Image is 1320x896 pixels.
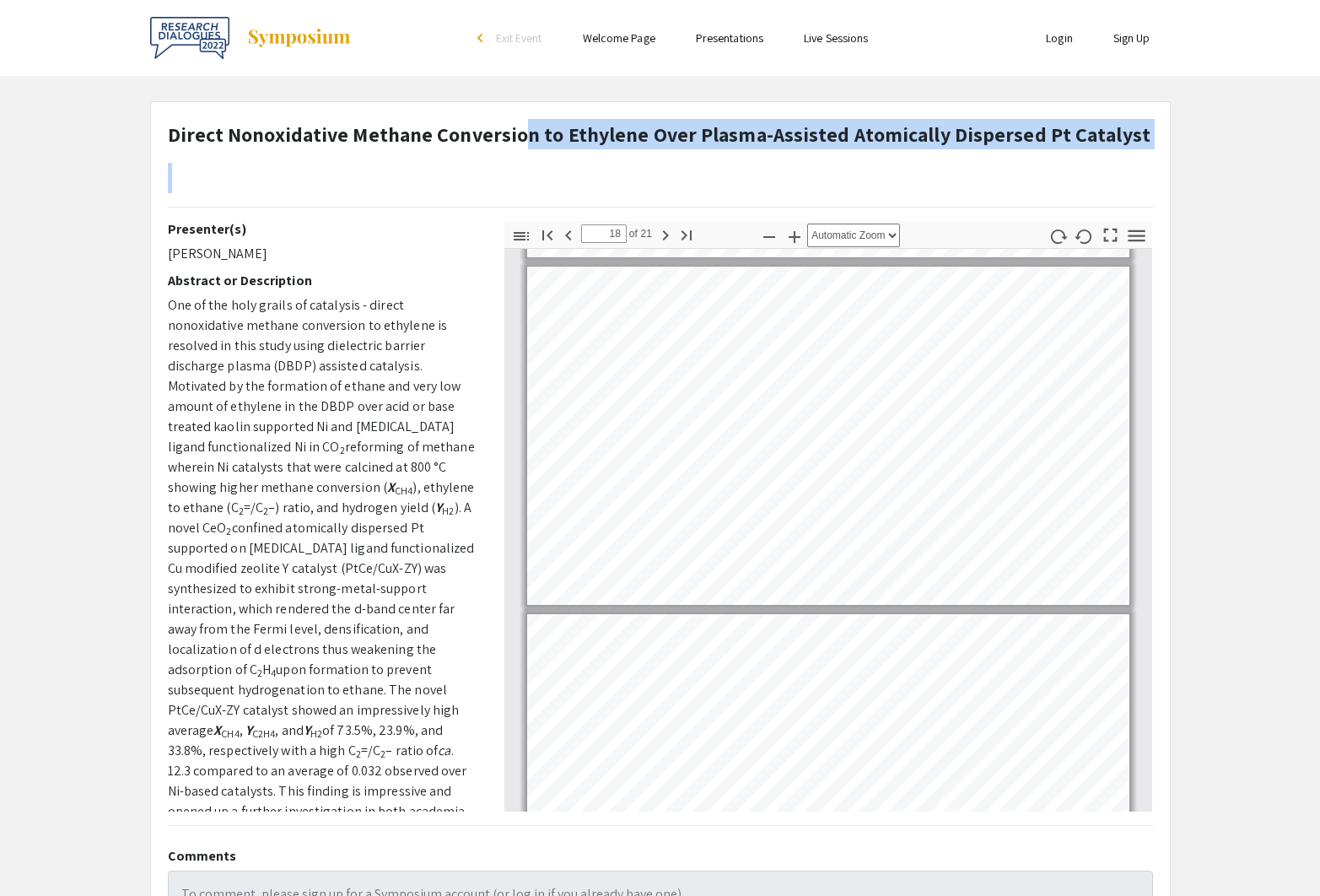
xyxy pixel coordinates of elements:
a: Presentations [696,30,763,46]
h2: Comments [168,848,1153,864]
em: Y [245,721,252,739]
div: Page 18 [520,259,1137,613]
button: Next Page [651,222,680,246]
sub: H2 [310,727,322,740]
button: Switch to Presentation Mode [1096,221,1124,246]
button: Zoom Out [755,224,784,248]
h2: Abstract or Description [168,273,479,289]
strong: Direct Nonoxidative Methane Conversion to Ethylene Over Plasma-Assisted Atomically Dispersed Pt C... [168,121,1150,148]
div: arrow_back_ios [477,33,488,43]
a: Sign Up [1113,30,1150,46]
input: Page [581,224,627,243]
span: Exit Event [496,30,542,46]
img: Symposium by ForagerOne [246,28,352,48]
em: X [387,478,395,496]
sub: 2 [356,748,361,760]
a: Login [1046,30,1073,46]
button: Go to First Page [533,222,562,246]
span: of 21 [627,224,653,243]
sub: 2 [226,525,231,537]
select: Zoom [807,224,900,247]
sub: 2 [263,505,268,517]
img: UTC ReSEARCH Dialogues 2022 [150,17,229,59]
h2: Presenter(s) [168,221,479,237]
p: [PERSON_NAME] [168,244,479,264]
iframe: Chat [13,820,72,883]
sub: 2 [340,444,345,456]
p: One of the holy grails of catalysis - direct nonoxidative methane conversion to ethylene is resol... [168,295,479,842]
button: Zoom In [780,224,809,248]
a: Welcome Page [583,30,655,46]
button: Rotate Clockwise [1043,224,1072,248]
sub: 2 [239,505,244,517]
em: Y [435,499,442,516]
a: UTC ReSEARCH Dialogues 2022 [150,17,352,59]
button: Tools [1122,224,1150,248]
sub: H2 [442,505,454,517]
a: Live Sessions [804,30,868,46]
em: Y [304,721,310,739]
sub: 4 [271,667,276,679]
em: ca [438,742,450,759]
button: Rotate Counterclockwise [1069,224,1098,248]
button: Previous Page [554,222,583,246]
button: Go to Last Page [672,222,701,246]
sub: C2H4 [252,727,275,740]
sub: 2 [380,748,385,760]
sub: CH4 [395,484,412,497]
button: Toggle Sidebar [507,224,536,248]
em: X [213,721,221,739]
sub: 2 [257,667,262,679]
sub: CH4 [221,727,239,740]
